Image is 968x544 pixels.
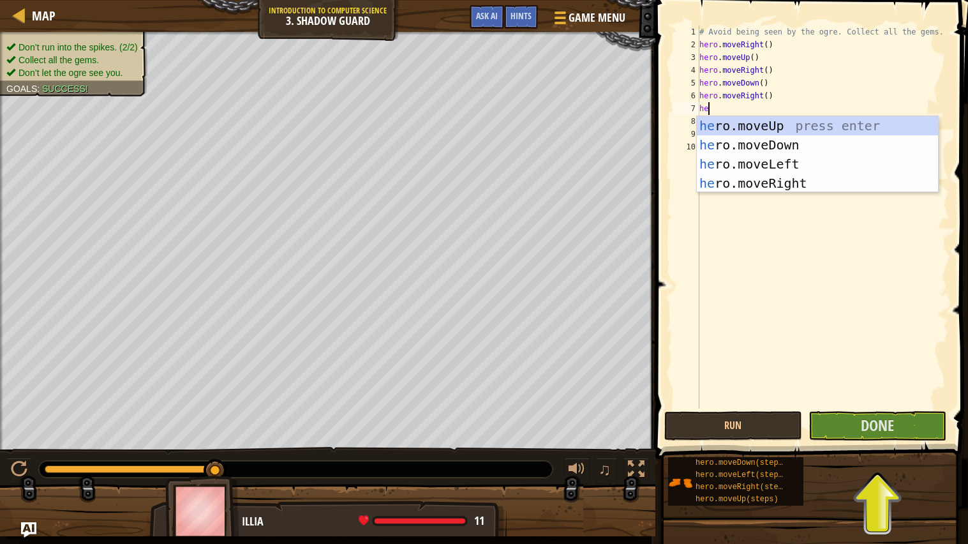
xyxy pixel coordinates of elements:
div: 5 [673,77,699,89]
span: hero.moveDown(steps) [696,458,787,467]
button: ♫ [596,458,618,484]
span: Done [861,415,894,435]
span: Game Menu [569,10,625,26]
div: 6 [673,89,699,102]
button: Ask AI [21,522,36,538]
button: Ask AI [470,5,504,29]
button: Adjust volume [564,458,590,484]
span: hero.moveLeft(steps) [696,471,787,480]
span: Success! [42,84,88,94]
span: Hints [510,10,532,22]
button: Ctrl + P: Pause [6,458,32,484]
li: Don’t let the ogre see you. [6,66,138,79]
div: 7 [673,102,699,115]
a: Map [26,7,56,24]
button: Toggle fullscreen [623,458,649,484]
span: Don’t let the ogre see you. [19,68,123,78]
div: Illia [242,513,494,530]
div: 1 [673,26,699,38]
li: Collect all the gems. [6,54,138,66]
span: Map [32,7,56,24]
button: Run [664,411,802,441]
span: ♫ [599,460,611,479]
span: Ask AI [476,10,498,22]
span: : [37,84,42,94]
div: 8 [673,115,699,128]
div: 4 [673,64,699,77]
div: 10 [673,140,699,153]
span: hero.moveRight(steps) [696,483,792,492]
button: Game Menu [544,5,633,35]
button: Done [808,411,946,441]
span: hero.moveUp(steps) [696,495,778,504]
li: Don’t run into the spikes. [6,41,138,54]
span: 11 [474,513,484,529]
span: Collect all the gems. [19,55,99,65]
div: health: 11 / 11 [359,515,484,527]
img: portrait.png [668,471,692,495]
div: 3 [673,51,699,64]
div: 9 [673,128,699,140]
span: Goals [6,84,37,94]
div: 2 [673,38,699,51]
span: Don’t run into the spikes. (2/2) [19,42,138,52]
